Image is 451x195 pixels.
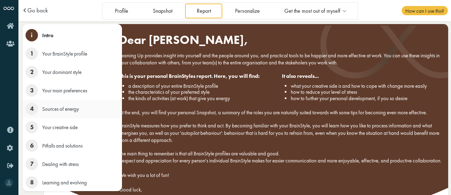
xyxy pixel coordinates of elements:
p: BrainStyle measures how you prefer to think and act. By becoming familiar with your BrainStyle, y... [119,122,444,144]
span: 5 [26,121,38,133]
span: 8 [26,176,38,189]
span: 6 [26,139,38,152]
p: At the end, you will find your personal Snapshot, a summary of the roles you are naturally suited... [119,109,444,116]
h1: Dear [PERSON_NAME], [119,33,444,47]
span: 4 [26,103,38,115]
div: It also reveals... [282,73,444,80]
span: Your BrainStyle profile [42,50,87,57]
span: Dealing with stress [42,161,79,167]
span: 3 [26,84,38,97]
span: Your creative side [42,124,78,131]
li: how to reduce your level of stress [291,89,444,95]
p: Teaming Up provides insight into yourself and the people around you, and practical tools to be ha... [119,52,444,67]
span: i [26,29,38,41]
li: a description of your entire BrainStyle profile [128,83,282,89]
li: what your creative side is and how to cope with change more easily [291,83,444,89]
li: how to further your personal development, if you so desire [291,95,444,102]
a: Profile [104,4,140,18]
a: Snapshot [141,4,184,18]
span: Your main preferences [42,87,87,94]
span: Pitfalls and solutions [42,142,83,149]
a: Report [185,4,222,18]
span: 2 [26,66,38,78]
span: 1 [26,47,38,60]
span: Your dominant style [42,69,82,75]
span: 7 [26,158,38,170]
li: the kinds of activities (at work) that give you energy [128,95,282,102]
span: How can I use this? [402,6,447,15]
a: Go back [27,7,48,13]
span: Get the most out of myself [284,8,340,14]
a: Get the most out of myself [273,4,357,18]
span: Learning and evolving [42,179,87,186]
div: This is your personal BrainStyles report. Here, you will find: [119,73,282,80]
span: Sources of energy [42,105,79,112]
li: the characteristics of your preferred style [128,89,282,95]
span: Intro [42,32,54,39]
a: Personalize [224,4,272,18]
